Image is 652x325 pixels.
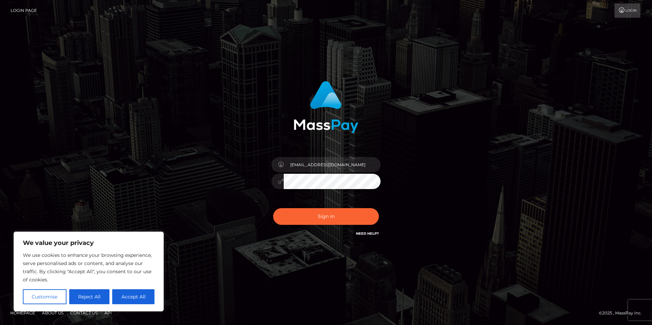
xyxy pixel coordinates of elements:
[11,3,37,18] a: Login Page
[23,289,66,304] button: Customise
[68,308,100,318] a: Contact Us
[112,289,154,304] button: Accept All
[23,239,154,247] p: We value your privacy
[39,308,66,318] a: About Us
[102,308,115,318] a: API
[599,309,647,317] div: © 2025 , MassPay Inc.
[23,251,154,284] p: We use cookies to enhance your browsing experience, serve personalised ads or content, and analys...
[14,232,164,311] div: We value your privacy
[273,208,379,225] button: Sign in
[284,157,381,172] input: Username...
[8,308,38,318] a: Homepage
[614,3,640,18] a: Login
[356,231,379,236] a: Need Help?
[294,81,358,133] img: MassPay Login
[69,289,110,304] button: Reject All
